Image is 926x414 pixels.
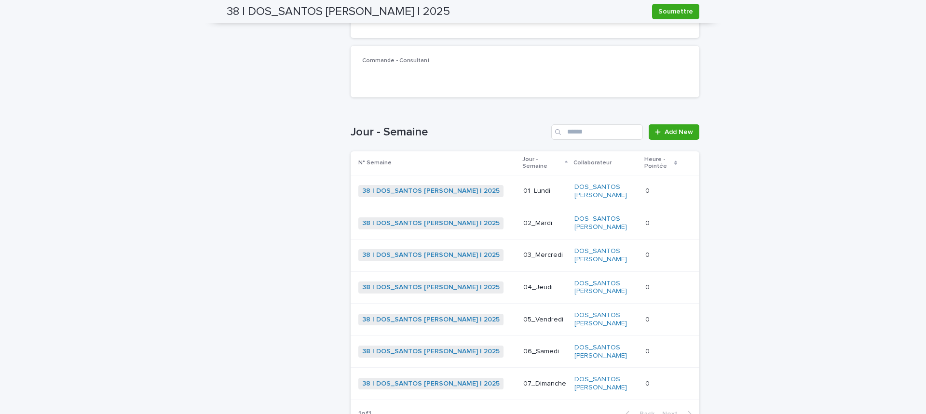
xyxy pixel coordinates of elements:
[645,249,652,259] p: 0
[645,314,652,324] p: 0
[523,316,567,324] p: 05_Vendredi
[362,316,500,324] a: 38 | DOS_SANTOS [PERSON_NAME] | 2025
[645,346,652,356] p: 0
[362,58,430,64] span: Commande - Consultant
[551,124,643,140] input: Search
[362,347,500,356] a: 38 | DOS_SANTOS [PERSON_NAME] | 2025
[351,335,699,368] tr: 38 | DOS_SANTOS [PERSON_NAME] | 2025 06_SamediDOS_SANTOS [PERSON_NAME] 00
[644,154,672,172] p: Heure - Pointée
[574,183,638,200] a: DOS_SANTOS [PERSON_NAME]
[645,281,652,292] p: 0
[523,187,567,195] p: 01_Lundi
[574,375,638,392] a: DOS_SANTOS [PERSON_NAME]
[645,185,652,195] p: 0
[351,125,547,139] h1: Jour - Semaine
[574,280,638,296] a: DOS_SANTOS [PERSON_NAME]
[574,215,638,231] a: DOS_SANTOS [PERSON_NAME]
[523,347,567,356] p: 06_Samedi
[362,251,500,259] a: 38 | DOS_SANTOS [PERSON_NAME] | 2025
[523,219,567,227] p: 02_Mardi
[645,217,652,227] p: 0
[358,158,392,168] p: N° Semaine
[658,7,693,16] span: Soumettre
[522,154,562,172] p: Jour - Semaine
[362,68,688,78] p: -
[362,283,500,292] a: 38 | DOS_SANTOS [PERSON_NAME] | 2025
[351,304,699,336] tr: 38 | DOS_SANTOS [PERSON_NAME] | 2025 05_VendrediDOS_SANTOS [PERSON_NAME] 00
[652,4,699,19] button: Soumettre
[362,219,500,227] a: 38 | DOS_SANTOS [PERSON_NAME] | 2025
[351,239,699,271] tr: 38 | DOS_SANTOS [PERSON_NAME] | 2025 03_MercrediDOS_SANTOS [PERSON_NAME] 00
[351,368,699,400] tr: 38 | DOS_SANTOS [PERSON_NAME] | 2025 07_DimancheDOS_SANTOS [PERSON_NAME] 00
[362,380,500,388] a: 38 | DOS_SANTOS [PERSON_NAME] | 2025
[574,311,638,328] a: DOS_SANTOS [PERSON_NAME]
[351,175,699,207] tr: 38 | DOS_SANTOS [PERSON_NAME] | 2025 01_LundiDOS_SANTOS [PERSON_NAME] 00
[574,247,638,264] a: DOS_SANTOS [PERSON_NAME]
[523,283,567,292] p: 04_Jeudi
[351,271,699,304] tr: 38 | DOS_SANTOS [PERSON_NAME] | 2025 04_JeudiDOS_SANTOS [PERSON_NAME] 00
[665,129,693,135] span: Add New
[645,378,652,388] p: 0
[362,187,500,195] a: 38 | DOS_SANTOS [PERSON_NAME] | 2025
[351,207,699,240] tr: 38 | DOS_SANTOS [PERSON_NAME] | 2025 02_MardiDOS_SANTOS [PERSON_NAME] 00
[227,5,450,19] h2: 38 | DOS_SANTOS [PERSON_NAME] | 2025
[574,344,638,360] a: DOS_SANTOS [PERSON_NAME]
[523,380,567,388] p: 07_Dimanche
[523,251,567,259] p: 03_Mercredi
[649,124,699,140] a: Add New
[573,158,612,168] p: Collaborateur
